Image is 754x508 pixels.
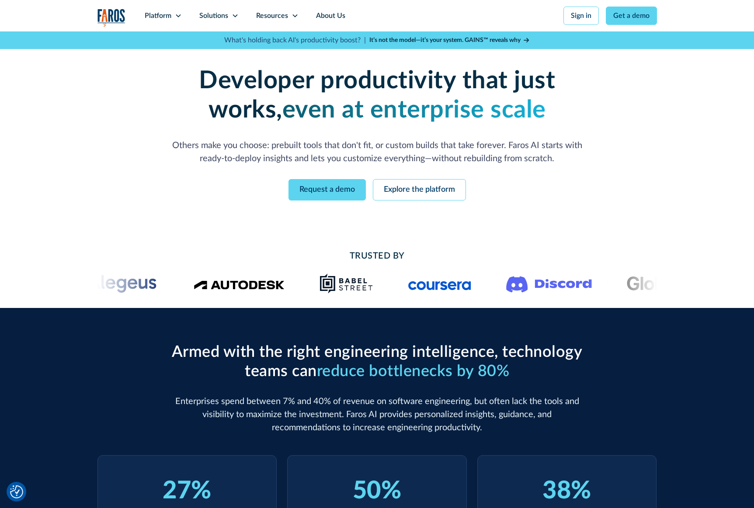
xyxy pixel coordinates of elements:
[282,98,546,122] strong: even at enterprise scale
[10,485,23,498] button: Cookie Settings
[167,343,587,380] h2: Armed with the right engineering intelligence, technology teams can
[163,477,191,506] div: 27
[10,485,23,498] img: Revisit consent button
[194,278,285,290] img: Logo of the design software company Autodesk.
[408,276,471,290] img: Logo of the online learning platform Coursera.
[542,477,571,506] div: 38
[288,179,366,200] a: Request a demo
[145,10,171,21] div: Platform
[320,273,373,294] img: Babel Street logo png
[256,10,288,21] div: Resources
[97,9,125,27] a: home
[167,395,587,434] p: Enterprises spend between 7% and 40% of revenue on software engineering, but often lack the tools...
[199,10,228,21] div: Solutions
[167,249,587,263] h2: Trusted By
[563,7,599,25] a: Sign in
[97,9,125,27] img: Logo of the analytics and reporting company Faros.
[224,35,366,45] p: What's holding back AI's productivity boost? |
[317,363,510,379] span: reduce bottlenecks by 80%
[381,477,402,506] div: %
[191,477,212,506] div: %
[373,179,466,200] a: Explore the platform
[353,477,381,506] div: 50
[369,37,521,43] strong: It’s not the model—it’s your system. GAINS™ reveals why
[506,274,592,293] img: Logo of the communication platform Discord.
[571,477,591,506] div: %
[199,69,555,122] strong: Developer productivity that just works,
[167,139,587,165] p: Others make you choose: prebuilt tools that don't fit, or custom builds that take forever. Faros ...
[606,7,657,25] a: Get a demo
[369,36,530,45] a: It’s not the model—it’s your system. GAINS™ reveals why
